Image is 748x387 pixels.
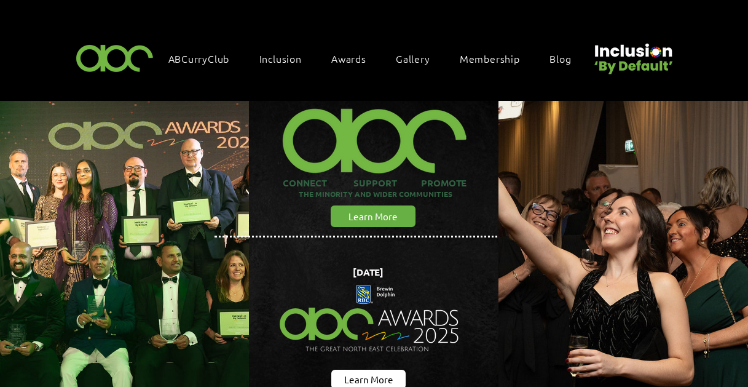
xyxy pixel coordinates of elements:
span: Gallery [396,52,430,65]
span: Inclusion [259,52,302,65]
span: CONNECT SUPPORT PROMOTE [283,177,467,189]
span: ABCurryClub [168,52,230,65]
div: Awards [325,46,385,71]
a: Learn More [331,205,415,227]
div: Inclusion [253,46,320,71]
span: Learn More [348,210,398,223]
a: ABCurryClub [162,46,248,71]
img: ABC-Logo-Blank-Background-01-01-2.png [73,39,157,76]
nav: Site [162,46,590,71]
a: Membership [454,46,538,71]
a: Gallery [390,46,449,71]
a: Blog [543,46,589,71]
span: Awards [331,52,366,65]
img: Untitled design (22).png [590,33,675,76]
span: Learn More [344,373,393,386]
span: Membership [460,52,520,65]
span: THE MINORITY AND WIDER COMMUNITIES [299,189,452,199]
img: Northern Insights Double Pager Apr 2025.png [269,263,471,376]
span: Blog [549,52,571,65]
span: [DATE] [353,266,384,278]
img: ABC-Logo-Blank-Background-01-01-2_edited.png [276,93,473,177]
